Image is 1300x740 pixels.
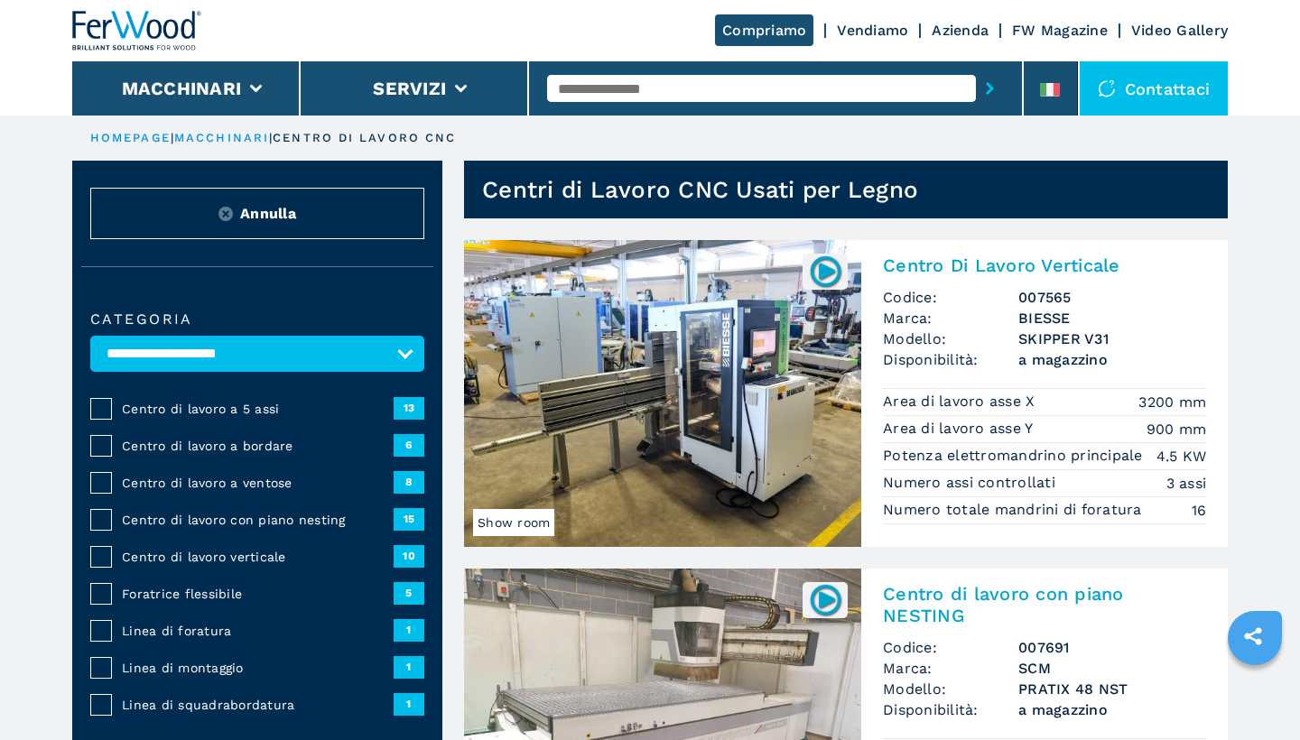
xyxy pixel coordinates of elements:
[883,500,1147,520] p: Numero totale mandrini di foratura
[122,437,394,455] span: Centro di lavoro a bordare
[1131,22,1228,39] a: Video Gallery
[473,509,554,536] span: Show room
[122,622,394,640] span: Linea di foratura
[883,583,1206,626] h2: Centro di lavoro con piano NESTING
[883,349,1018,370] span: Disponibilità:
[122,696,394,714] span: Linea di squadrabordatura
[1192,500,1207,521] em: 16
[1147,419,1207,439] em: 900 mm
[122,585,394,603] span: Foratrice flessibile
[464,240,861,547] img: Centro Di Lavoro Verticale BIESSE SKIPPER V31
[883,637,1018,658] span: Codice:
[883,392,1040,412] p: Area di lavoro asse X
[1098,79,1116,97] img: Contattaci
[90,131,171,144] a: HOMEPAGE
[464,240,1228,547] a: Centro Di Lavoro Verticale BIESSE SKIPPER V31Show room007565Centro Di Lavoro VerticaleCodice:0075...
[394,397,424,419] span: 13
[808,582,843,617] img: 007691
[122,548,394,566] span: Centro di lavoro verticale
[273,130,456,146] p: centro di lavoro cnc
[883,419,1038,439] p: Area di lavoro asse Y
[394,508,424,530] span: 15
[174,131,269,144] a: macchinari
[837,22,908,39] a: Vendiamo
[394,545,424,567] span: 10
[122,400,394,418] span: Centro di lavoro a 5 assi
[394,582,424,604] span: 5
[1012,22,1108,39] a: FW Magazine
[394,471,424,493] span: 8
[218,207,233,221] img: Reset
[883,473,1060,493] p: Numero assi controllati
[1018,349,1206,370] span: a magazzino
[1018,658,1206,679] h3: SCM
[976,68,1004,109] button: submit-button
[883,328,1018,349] span: Modello:
[269,131,273,144] span: |
[808,254,843,289] img: 007565
[883,658,1018,679] span: Marca:
[90,312,424,327] label: Categoria
[932,22,989,39] a: Azienda
[883,699,1018,720] span: Disponibilità:
[1230,614,1276,659] a: sharethis
[1156,446,1207,467] em: 4.5 KW
[1138,392,1206,412] em: 3200 mm
[394,434,424,456] span: 6
[90,188,424,239] button: ResetAnnulla
[394,693,424,715] span: 1
[1018,679,1206,699] h3: PRATIX 48 NST
[1223,659,1286,726] iframe: Chat
[1018,637,1206,658] h3: 007691
[883,679,1018,699] span: Modello:
[394,619,424,641] span: 1
[883,287,1018,308] span: Codice:
[715,14,813,46] a: Compriamo
[883,308,1018,328] span: Marca:
[122,474,394,492] span: Centro di lavoro a ventose
[1018,699,1206,720] span: a magazzino
[1018,287,1206,308] h3: 007565
[1018,328,1206,349] h3: SKIPPER V31
[171,131,174,144] span: |
[122,511,394,529] span: Centro di lavoro con piano nesting
[240,203,296,224] span: Annulla
[1080,61,1229,116] div: Contattaci
[72,11,202,51] img: Ferwood
[373,78,446,99] button: Servizi
[1018,308,1206,328] h3: BIESSE
[1166,473,1207,494] em: 3 assi
[122,659,394,677] span: Linea di montaggio
[482,175,918,204] h1: Centri di Lavoro CNC Usati per Legno
[122,78,242,99] button: Macchinari
[883,446,1147,466] p: Potenza elettromandrino principale
[394,656,424,678] span: 1
[883,254,1206,276] h2: Centro Di Lavoro Verticale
